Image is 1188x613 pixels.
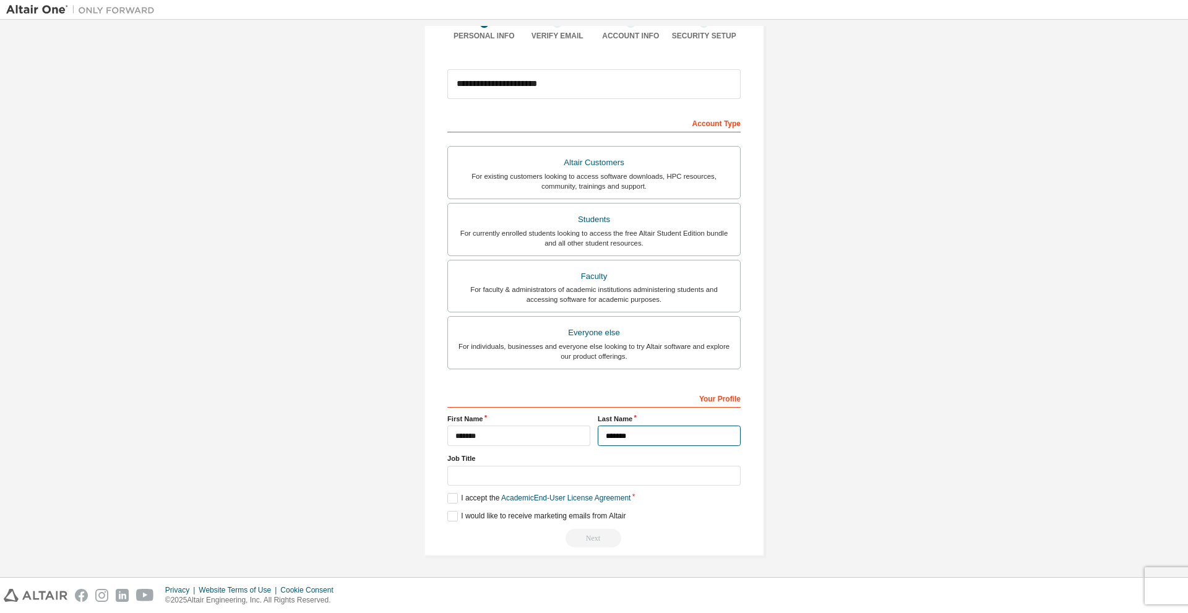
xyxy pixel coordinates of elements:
[447,493,631,504] label: I accept the
[199,585,280,595] div: Website Terms of Use
[668,31,741,41] div: Security Setup
[447,529,741,547] div: Read and acccept EULA to continue
[280,585,340,595] div: Cookie Consent
[447,31,521,41] div: Personal Info
[594,31,668,41] div: Account Info
[598,414,741,424] label: Last Name
[4,589,67,602] img: altair_logo.svg
[116,589,129,602] img: linkedin.svg
[521,31,595,41] div: Verify Email
[455,228,733,248] div: For currently enrolled students looking to access the free Altair Student Edition bundle and all ...
[455,341,733,361] div: For individuals, businesses and everyone else looking to try Altair software and explore our prod...
[165,585,199,595] div: Privacy
[447,414,590,424] label: First Name
[447,453,741,463] label: Job Title
[447,511,626,521] label: I would like to receive marketing emails from Altair
[75,589,88,602] img: facebook.svg
[447,388,741,408] div: Your Profile
[455,171,733,191] div: For existing customers looking to access software downloads, HPC resources, community, trainings ...
[95,589,108,602] img: instagram.svg
[455,211,733,228] div: Students
[501,494,631,502] a: Academic End-User License Agreement
[455,154,733,171] div: Altair Customers
[6,4,161,16] img: Altair One
[455,324,733,341] div: Everyone else
[455,285,733,304] div: For faculty & administrators of academic institutions administering students and accessing softwa...
[136,589,154,602] img: youtube.svg
[447,113,741,132] div: Account Type
[455,268,733,285] div: Faculty
[165,595,341,606] p: © 2025 Altair Engineering, Inc. All Rights Reserved.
